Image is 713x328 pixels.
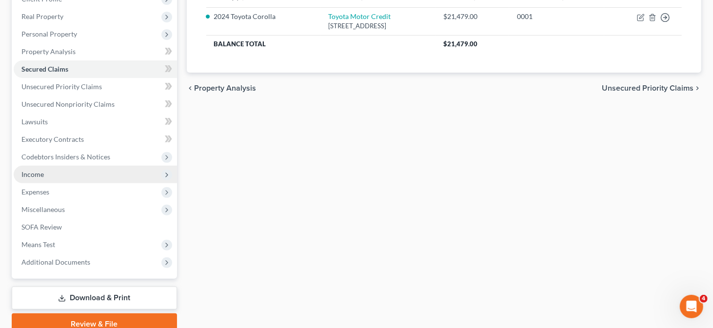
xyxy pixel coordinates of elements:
div: $21,479.00 [443,12,501,21]
a: Lawsuits [14,113,177,131]
span: Unsecured Nonpriority Claims [21,100,115,108]
span: Secured Claims [21,65,68,73]
span: Means Test [21,240,55,249]
span: Property Analysis [195,84,257,92]
span: Real Property [21,12,63,20]
a: Secured Claims [14,60,177,78]
a: Unsecured Nonpriority Claims [14,96,177,113]
iframe: Intercom live chat [680,295,703,318]
span: Lawsuits [21,117,48,126]
button: Unsecured Priority Claims chevron_right [602,84,701,92]
span: 4 [700,295,708,303]
span: Additional Documents [21,258,90,266]
a: SOFA Review [14,218,177,236]
span: Miscellaneous [21,205,65,213]
span: Executory Contracts [21,135,84,143]
a: Executory Contracts [14,131,177,148]
div: 0001 [517,12,596,21]
span: Personal Property [21,30,77,38]
button: chevron_left Property Analysis [187,84,257,92]
span: Property Analysis [21,47,76,56]
span: $21,479.00 [443,40,477,48]
a: Unsecured Priority Claims [14,78,177,96]
li: 2024 Toyota Corolla [214,12,313,21]
span: Unsecured Priority Claims [602,84,693,92]
a: Download & Print [12,287,177,309]
span: Expenses [21,188,49,196]
th: Balance Total [206,35,436,53]
span: Income [21,170,44,178]
i: chevron_left [187,84,195,92]
a: Toyota Motor Credit [328,12,391,20]
span: Codebtors Insiders & Notices [21,153,110,161]
i: chevron_right [693,84,701,92]
span: Unsecured Priority Claims [21,82,102,91]
a: Property Analysis [14,43,177,60]
div: [STREET_ADDRESS] [328,21,428,31]
span: SOFA Review [21,223,62,231]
